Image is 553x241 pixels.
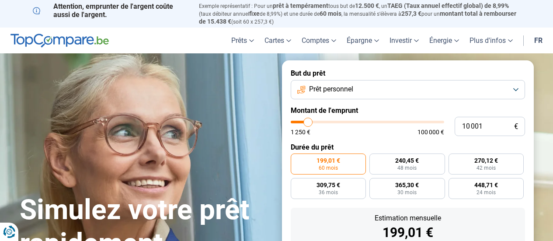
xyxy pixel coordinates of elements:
span: 36 mois [319,190,338,195]
span: 1 250 € [291,129,310,135]
span: prêt à tempérament [273,2,328,9]
a: Prêts [226,28,259,53]
span: Prêt personnel [309,84,353,94]
span: TAEG (Taux annuel effectif global) de 8,99% [387,2,509,9]
span: montant total à rembourser de 15.438 € [199,10,516,25]
span: 199,01 € [316,157,340,164]
div: Estimation mensuelle [298,215,518,222]
a: Plus d'infos [464,28,518,53]
label: Durée du prêt [291,143,525,151]
div: 199,01 € [298,226,518,239]
span: 48 mois [397,165,417,171]
button: Prêt personnel [291,80,525,99]
span: 270,12 € [474,157,498,164]
span: 365,30 € [395,182,419,188]
span: 60 mois [320,10,341,17]
span: 12.500 € [355,2,379,9]
span: 257,3 € [401,10,421,17]
span: 42 mois [476,165,496,171]
a: Énergie [424,28,464,53]
img: TopCompare [10,34,109,48]
span: 24 mois [476,190,496,195]
span: 60 mois [319,165,338,171]
span: fixe [249,10,260,17]
label: Montant de l'emprunt [291,106,525,115]
span: € [514,123,518,130]
p: Exemple représentatif : Pour un tous but de , un (taux débiteur annuel de 8,99%) et une durée de ... [199,2,521,25]
span: 100 000 € [417,129,444,135]
a: fr [529,28,548,53]
p: Attention, emprunter de l'argent coûte aussi de l'argent. [33,2,188,19]
span: 448,71 € [474,182,498,188]
span: 240,45 € [395,157,419,164]
span: 30 mois [397,190,417,195]
a: Épargne [341,28,384,53]
span: 309,75 € [316,182,340,188]
a: Investir [384,28,424,53]
a: Cartes [259,28,296,53]
label: But du prêt [291,69,525,77]
a: Comptes [296,28,341,53]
